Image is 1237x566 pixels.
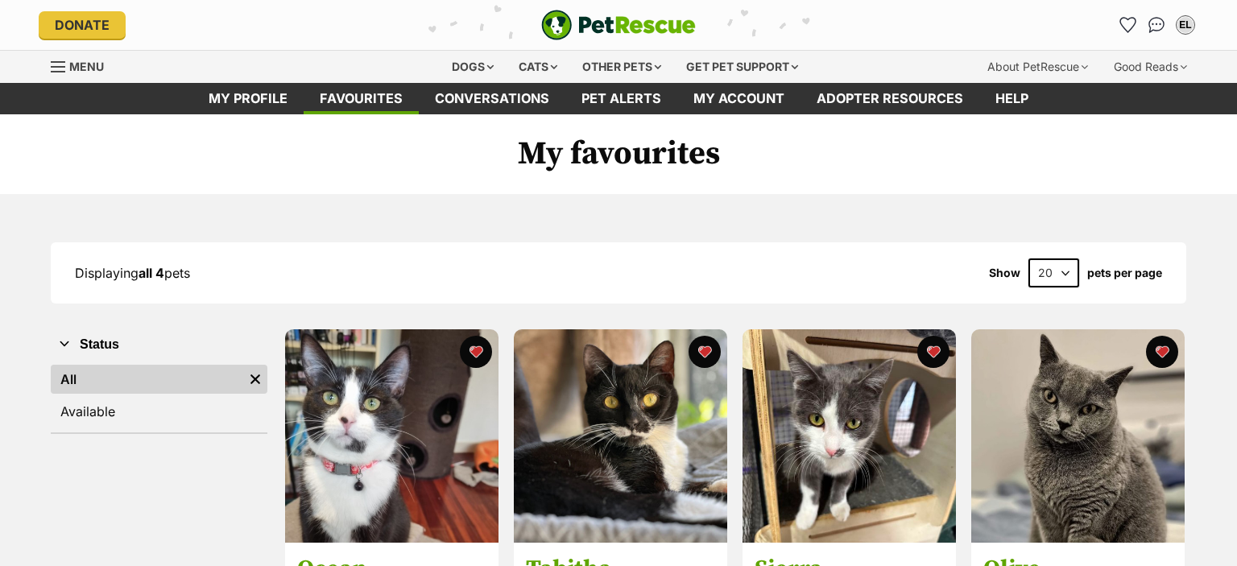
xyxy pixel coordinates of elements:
button: Status [51,334,267,355]
a: My profile [192,83,304,114]
button: My account [1173,12,1198,38]
img: logo-e224e6f780fb5917bec1dbf3a21bbac754714ae5b6737aabdf751b685950b380.svg [541,10,696,40]
a: PetRescue [541,10,696,40]
button: favourite [460,336,492,368]
div: Get pet support [675,51,809,83]
button: favourite [1146,336,1178,368]
a: Favourites [304,83,419,114]
img: chat-41dd97257d64d25036548639549fe6c8038ab92f7586957e7f3b1b290dea8141.svg [1148,17,1165,33]
label: pets per page [1087,266,1162,279]
span: Show [989,266,1020,279]
div: Good Reads [1103,51,1198,83]
a: Available [51,397,267,426]
span: Menu [69,60,104,73]
div: Cats [507,51,569,83]
div: Dogs [441,51,505,83]
span: Displaying pets [75,265,190,281]
a: Help [979,83,1045,114]
a: Favourites [1115,12,1140,38]
img: Ocean [285,329,499,543]
div: Status [51,361,267,432]
a: Donate [39,11,126,39]
a: Conversations [1144,12,1169,38]
strong: all 4 [139,265,164,281]
a: Pet alerts [565,83,677,114]
a: My account [677,83,801,114]
div: About PetRescue [976,51,1099,83]
a: Menu [51,51,115,80]
a: Remove filter [243,365,267,394]
img: Olive [971,329,1185,543]
button: favourite [917,336,949,368]
button: favourite [689,336,721,368]
a: Adopter resources [801,83,979,114]
a: conversations [419,83,565,114]
div: Other pets [571,51,672,83]
div: EL [1177,17,1194,33]
ul: Account quick links [1115,12,1198,38]
a: All [51,365,243,394]
img: Tabitha [514,329,727,543]
img: Sierra [743,329,956,543]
